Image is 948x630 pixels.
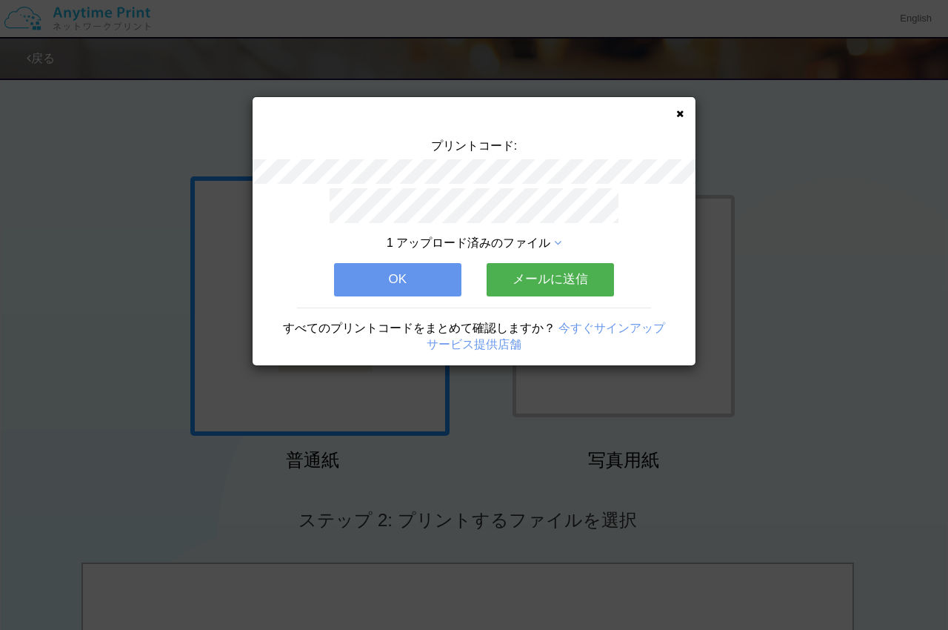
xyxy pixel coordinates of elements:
[431,139,517,152] span: プリントコード:
[558,322,665,334] a: 今すぐサインアップ
[387,236,550,249] span: 1 アップロード済みのファイル
[334,263,461,296] button: OK
[427,338,521,351] a: サービス提供店舗
[283,322,555,334] span: すべてのプリントコードをまとめて確認しますか？
[487,263,614,296] button: メールに送信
